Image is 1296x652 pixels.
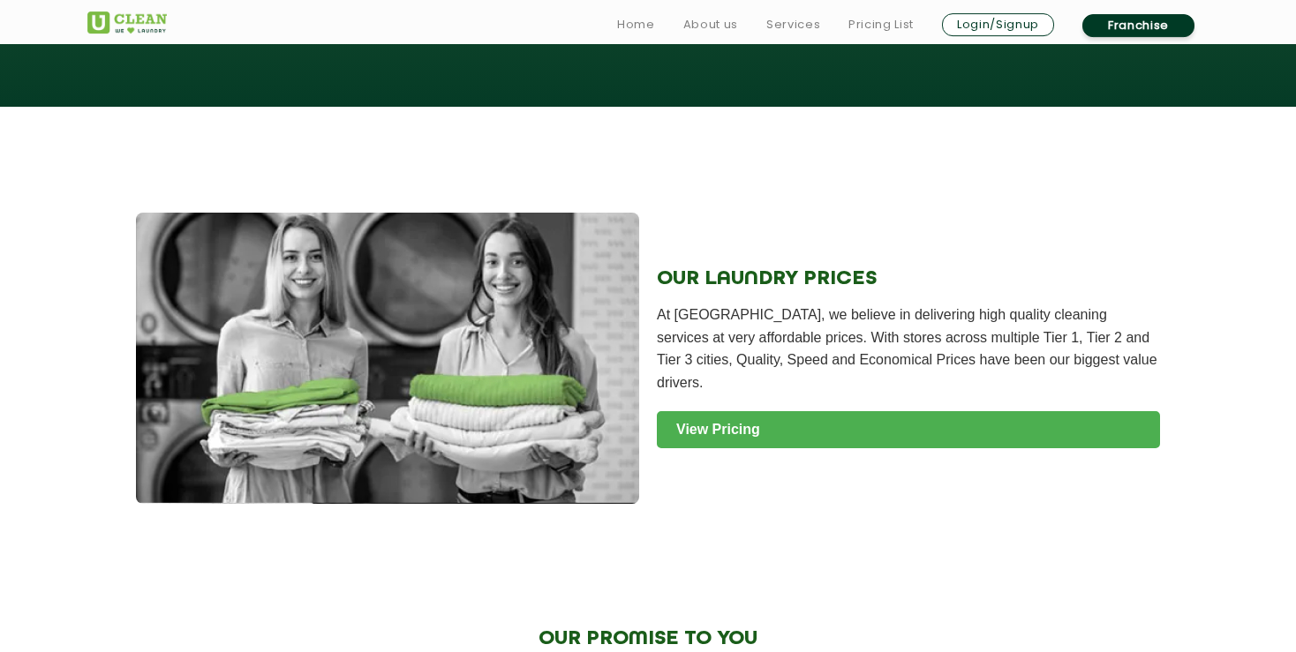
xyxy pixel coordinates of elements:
img: Laundry Service [136,213,639,504]
a: About us [683,14,738,35]
a: Pricing List [848,14,914,35]
a: Login/Signup [942,13,1054,36]
a: View Pricing [657,411,1160,448]
a: Franchise [1082,14,1194,37]
a: Home [617,14,655,35]
h2: OUR LAUNDRY PRICES [657,267,1160,290]
img: UClean Laundry and Dry Cleaning [87,11,167,34]
a: Services [766,14,820,35]
h2: OUR PROMISE TO YOU [262,627,1035,650]
p: At [GEOGRAPHIC_DATA], we believe in delivering high quality cleaning services at very affordable ... [657,304,1160,393]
